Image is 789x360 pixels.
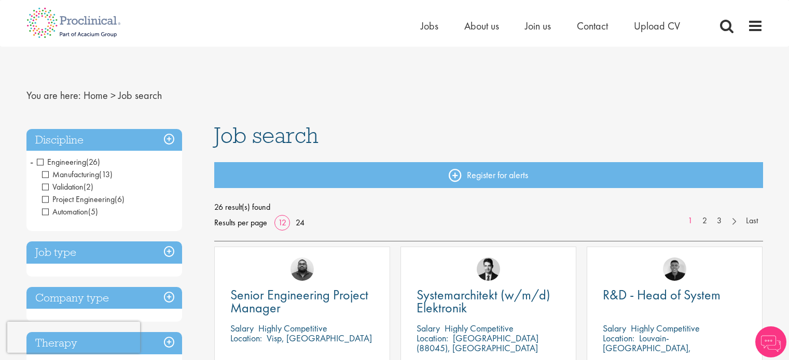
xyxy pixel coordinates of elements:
[42,181,84,192] span: Validation
[37,156,86,167] span: Engineering
[42,206,88,217] span: Automation
[631,322,700,334] p: Highly Competitive
[37,156,100,167] span: Engineering
[741,215,763,227] a: Last
[214,121,319,149] span: Job search
[115,194,124,205] span: (6)
[258,322,327,334] p: Highly Competitive
[683,215,698,227] a: 1
[84,181,93,192] span: (2)
[118,89,162,102] span: Job search
[603,289,746,301] a: R&D - Head of System
[697,215,712,227] a: 2
[42,181,93,192] span: Validation
[42,206,98,217] span: Automation
[42,194,115,205] span: Project Engineering
[274,217,290,228] a: 12
[88,206,98,217] span: (5)
[26,89,81,102] span: You are here:
[110,89,116,102] span: >
[7,322,140,353] iframe: reCAPTCHA
[230,286,368,316] span: Senior Engineering Project Manager
[712,215,727,227] a: 3
[26,241,182,264] h3: Job type
[26,129,182,151] h3: Discipline
[603,322,626,334] span: Salary
[464,19,499,33] a: About us
[663,257,686,281] img: Christian Andersen
[525,19,551,33] a: Join us
[230,322,254,334] span: Salary
[99,169,113,180] span: (13)
[26,287,182,309] h3: Company type
[230,289,374,314] a: Senior Engineering Project Manager
[84,89,108,102] a: breadcrumb link
[292,217,308,228] a: 24
[417,289,560,314] a: Systemarchitekt (w/m/d) Elektronik
[214,215,267,231] span: Results per page
[417,322,440,334] span: Salary
[30,154,33,169] span: -
[634,19,680,33] a: Upload CV
[230,332,262,344] span: Location:
[755,326,786,357] img: Chatbot
[445,322,514,334] p: Highly Competitive
[577,19,608,33] a: Contact
[214,199,763,215] span: 26 result(s) found
[417,286,550,316] span: Systemarchitekt (w/m/d) Elektronik
[603,332,634,344] span: Location:
[417,332,538,354] p: [GEOGRAPHIC_DATA] (88045), [GEOGRAPHIC_DATA]
[477,257,500,281] img: Thomas Wenig
[214,162,763,188] a: Register for alerts
[86,156,100,167] span: (26)
[290,257,314,281] img: Ashley Bennett
[417,332,448,344] span: Location:
[42,169,99,180] span: Manufacturing
[42,169,113,180] span: Manufacturing
[603,286,721,304] span: R&D - Head of System
[267,332,372,344] p: Visp, [GEOGRAPHIC_DATA]
[421,19,438,33] a: Jobs
[42,194,124,205] span: Project Engineering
